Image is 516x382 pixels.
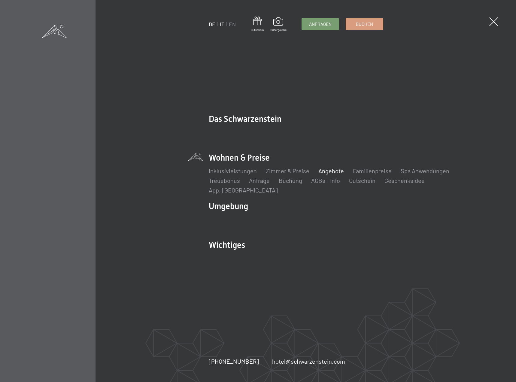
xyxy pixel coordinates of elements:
a: Buchen [346,18,383,30]
a: Treuebonus [209,177,240,184]
a: Bildergalerie [270,17,287,32]
a: Inklusivleistungen [209,167,257,174]
span: [PHONE_NUMBER] [209,358,259,365]
a: IT [220,21,224,27]
span: Gutschein [251,28,264,32]
a: Anfrage [249,177,270,184]
span: Bildergalerie [270,28,287,32]
a: [PHONE_NUMBER] [209,357,259,365]
a: AGBs - Info [311,177,340,184]
a: Anfragen [302,18,339,30]
a: App. [GEOGRAPHIC_DATA] [209,186,278,194]
a: DE [209,21,215,27]
a: EN [229,21,236,27]
a: hotel@schwarzenstein.com [272,357,345,365]
a: Geschenksidee [384,177,425,184]
a: Angebote [318,167,344,174]
a: Zimmer & Preise [266,167,309,174]
span: Anfragen [309,21,332,27]
a: Familienpreise [353,167,392,174]
a: Gutschein [251,17,264,32]
a: Spa Anwendungen [401,167,449,174]
a: Buchung [279,177,302,184]
a: Gutschein [349,177,375,184]
span: Buchen [356,21,373,27]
